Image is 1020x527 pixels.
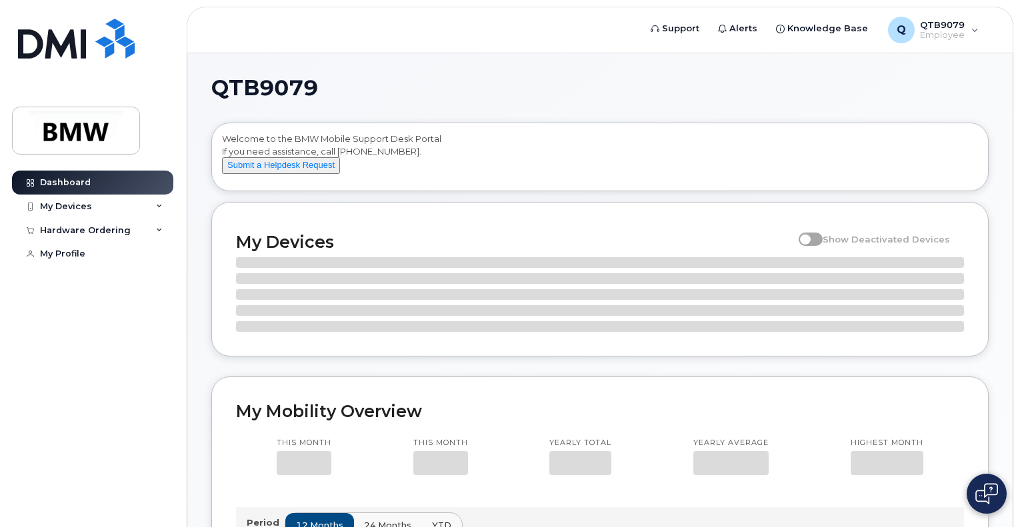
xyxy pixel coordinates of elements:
[975,483,998,504] img: Open chat
[236,401,964,421] h2: My Mobility Overview
[799,227,809,237] input: Show Deactivated Devices
[236,232,792,252] h2: My Devices
[222,133,978,186] div: Welcome to the BMW Mobile Support Desk Portal If you need assistance, call [PHONE_NUMBER].
[222,159,340,170] a: Submit a Helpdesk Request
[277,438,331,448] p: This month
[851,438,923,448] p: Highest month
[693,438,769,448] p: Yearly average
[823,234,950,245] span: Show Deactivated Devices
[211,78,318,98] span: QTB9079
[413,438,468,448] p: This month
[222,157,340,174] button: Submit a Helpdesk Request
[549,438,611,448] p: Yearly total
